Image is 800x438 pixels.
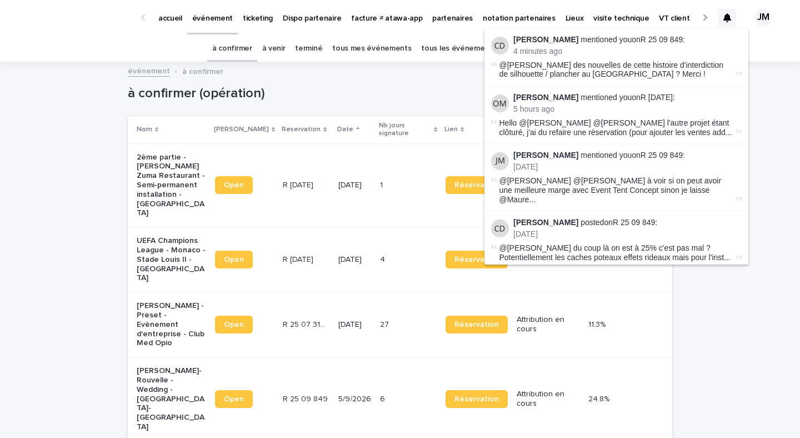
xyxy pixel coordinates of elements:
img: Olivia Marchand [491,94,509,112]
a: R [DATE] [641,93,673,102]
span: Réservation [454,181,499,189]
a: Réservation [446,390,508,408]
a: Réservation [446,176,508,194]
img: Ls34BcGeRexTGTNfXpUC [22,7,130,29]
p: mentioned you on : [513,35,742,44]
tr: 2ème partie - [PERSON_NAME] Zuma Restaurant - Semi-permanent installation - [GEOGRAPHIC_DATA]Open... [128,143,672,227]
p: Lien [444,123,458,136]
a: tous les événements ATAWA [421,36,522,62]
p: [DATE] [513,162,742,172]
img: Céline Dislaire [491,37,509,54]
p: Nom [137,123,152,136]
p: R [DATE] [283,253,316,265]
img: Julien Mathieu [491,152,509,170]
a: tous mes événements [332,36,411,62]
p: Date [337,123,353,136]
span: @[PERSON_NAME] @[PERSON_NAME] à voir si on peut avoir une meilleure marge avec Event Tent Concept... [499,176,734,204]
p: mentioned you on : [513,151,742,160]
p: UEFA Champions League - Monaco - Stade Louis II - [GEOGRAPHIC_DATA] [137,236,206,283]
p: 24.8% [588,392,612,404]
strong: [PERSON_NAME] [513,35,578,44]
p: 5 hours ago [513,104,742,114]
p: [DATE] [338,181,371,190]
img: Céline Dislaire [491,220,509,237]
a: Open [215,251,253,268]
a: terminé [295,36,322,62]
p: à confirmer [182,64,223,77]
a: R 25 09 849 [641,35,683,44]
p: 1 [380,178,385,190]
p: [PERSON_NAME] [214,123,269,136]
span: Réservation [454,395,499,403]
span: Open [224,321,244,328]
a: R 25 09 849 [641,151,683,160]
a: à confirmer [212,36,252,62]
span: Open [224,256,244,263]
span: Réservation [454,321,499,328]
p: 5/9/2026 [338,395,371,404]
span: @[PERSON_NAME] du coup là on est à 25% c'est pas mal ? Potentiellement les caches poteaux effets ... [499,243,734,262]
p: Attribution en cours [517,315,580,334]
p: R 25 07 3166 [283,318,332,330]
a: Réservation [446,316,508,334]
a: événement [128,64,170,77]
span: Réservation [454,256,499,263]
p: [PERSON_NAME] - Preset - Evènement d'entreprise - Club Med Opio [137,301,206,348]
a: Open [215,390,253,408]
p: mentioned you on : [513,93,742,102]
p: 4 [380,253,387,265]
p: Nb jours signature [379,120,432,140]
h1: à confirmer (opération) [128,86,497,102]
a: Open [215,316,253,334]
strong: [PERSON_NAME] [513,151,578,160]
p: R [DATE] [283,178,316,190]
p: [DATE] [338,320,371,330]
p: 27 [380,318,391,330]
span: Hello @[PERSON_NAME] @[PERSON_NAME] l'autre projet étant clôturé, j'ai du refaire une réservation... [499,118,734,137]
tr: UEFA Champions League - Monaco - Stade Louis II - [GEOGRAPHIC_DATA]OpenR [DATE]R [DATE] [DATE]44 ... [128,227,672,292]
strong: [PERSON_NAME] [513,93,578,102]
span: Open [224,395,244,403]
p: [DATE] [513,230,742,239]
p: Attribution en cours [517,390,580,409]
p: 6 [380,392,387,404]
p: [DATE] [338,255,371,265]
p: Reservation [282,123,321,136]
span: Open [224,181,244,189]
a: R 25 09 849 [613,218,655,227]
tr: [PERSON_NAME] - Preset - Evènement d'entreprise - Club Med OpioOpenR 25 07 3166R 25 07 3166 [DATE... [128,292,672,357]
div: JM [754,9,772,27]
p: posted on : [513,218,742,227]
strong: [PERSON_NAME] [513,218,578,227]
a: Open [215,176,253,194]
span: @[PERSON_NAME] des nouvelles de cette histoire d'interdiction de silhouette / plancher au [GEOGRA... [499,61,724,79]
p: 11.3% [588,318,608,330]
p: R 25 09 849 [283,392,330,404]
a: Réservation [446,251,508,268]
a: à venir [262,36,286,62]
p: 4 minutes ago [513,47,742,56]
p: [PERSON_NAME]-Rouvelle - Wedding - [GEOGRAPHIC_DATA]-[GEOGRAPHIC_DATA] [137,366,206,432]
p: 2ème partie - [PERSON_NAME] Zuma Restaurant - Semi-permanent installation - [GEOGRAPHIC_DATA] [137,153,206,218]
